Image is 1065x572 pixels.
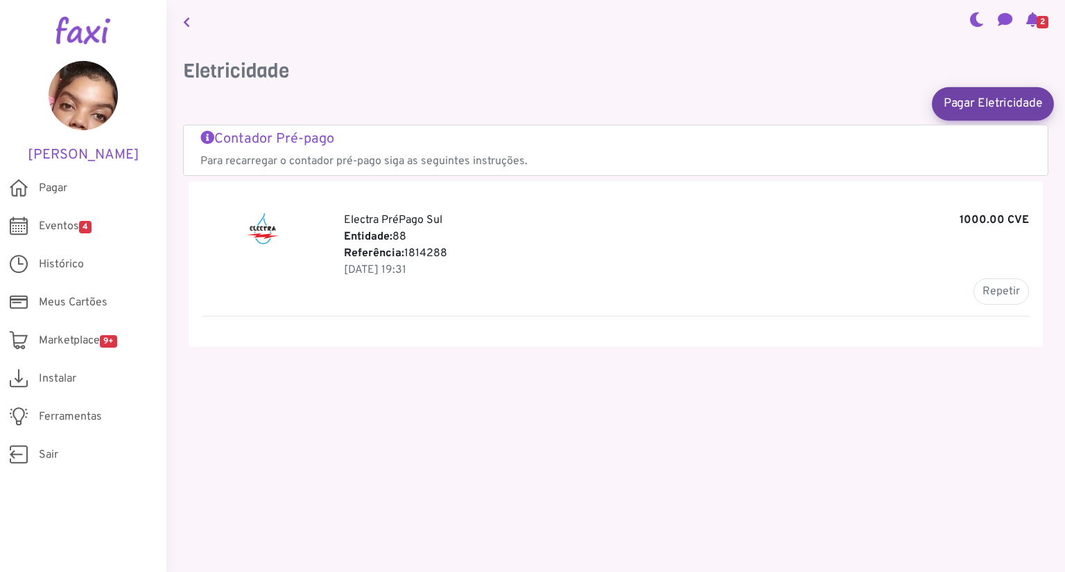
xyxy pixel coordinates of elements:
[344,229,1029,245] p: 88
[79,221,92,233] span: 4
[39,409,102,425] span: Ferramentas
[183,60,1048,83] h3: Eletricidade
[39,370,76,387] span: Instalar
[932,87,1054,120] a: Pagar Eletricidade
[344,262,1029,278] p: 03 Aug 2025, 20:31
[344,247,404,260] b: Referência:
[21,61,146,163] a: [PERSON_NAME]
[39,180,67,197] span: Pagar
[100,335,117,348] span: 9+
[973,278,1029,305] button: Repetir
[960,212,1029,229] b: 1000.00 CVE
[1037,16,1048,28] span: 2
[200,131,1031,148] h5: Contador Pré-pago
[344,230,392,244] b: Entidade:
[39,294,107,311] span: Meus Cartões
[39,332,117,349] span: Marketplace
[39,447,58,463] span: Sair
[21,147,146,163] h5: [PERSON_NAME]
[39,218,92,235] span: Eventos
[200,131,1031,170] a: Contador Pré-pago Para recarregar o contador pré-pago siga as seguintes instruções.
[344,245,1029,262] p: 1814288
[200,153,1031,170] p: Para recarregar o contador pré-pago siga as seguintes instruções.
[344,212,1029,229] p: Electra PréPago Sul
[245,212,281,245] img: Electra PréPago Sul
[39,256,84,273] span: Histórico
